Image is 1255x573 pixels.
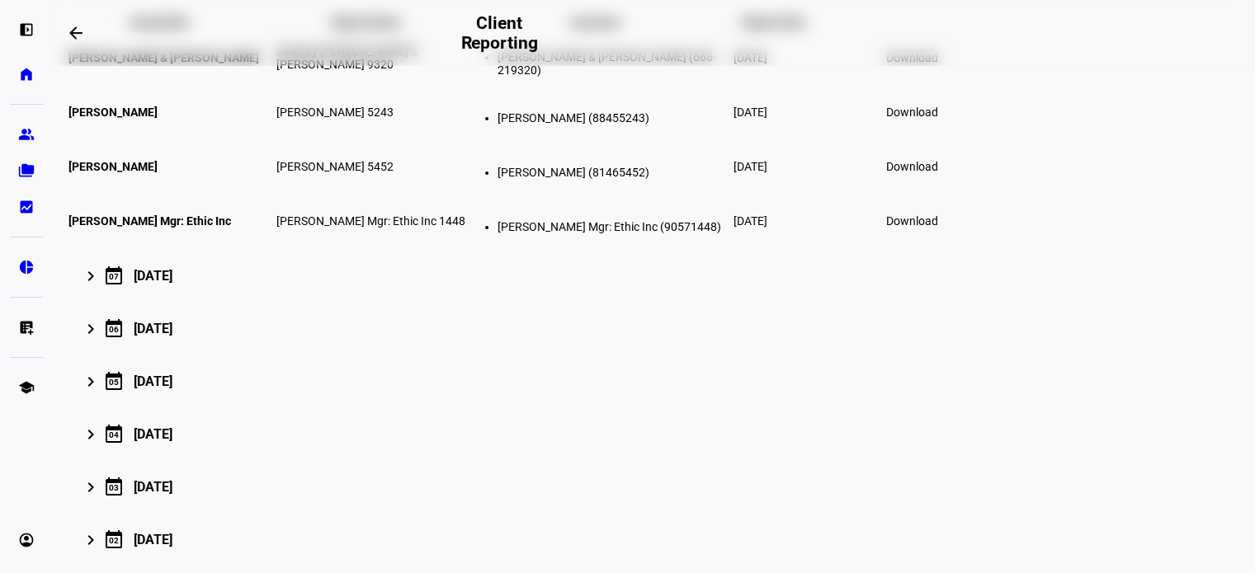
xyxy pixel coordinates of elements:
eth-mat-symbol: group [18,126,35,143]
a: pie_chart [10,251,43,284]
span: Download [886,214,938,228]
span: [PERSON_NAME] 5452 [276,160,394,173]
mat-icon: keyboard_arrow_right [81,319,101,339]
mat-expansion-panel-header: 06[DATE] [66,302,1242,355]
mat-icon: calendar_today [104,529,124,549]
div: [DATE] [134,532,172,547]
li: [PERSON_NAME] (88455243) [498,111,730,124]
mat-expansion-panel-header: 05[DATE] [66,355,1242,407]
eth-mat-symbol: home [18,66,35,82]
mat-icon: keyboard_arrow_right [81,372,101,392]
div: 07 [109,272,119,281]
div: 04 [109,430,119,439]
eth-mat-symbol: account_circle [18,532,35,548]
mat-icon: calendar_today [104,265,124,285]
a: bid_landscape [10,190,43,223]
mat-expansion-panel-header: 04[DATE] [66,407,1242,460]
mat-icon: keyboard_arrow_right [81,266,101,286]
div: 08[DATE]Download all (4) [66,13,1242,249]
span: [PERSON_NAME] Mgr: Ethic Inc 1448 [276,214,465,228]
mat-icon: arrow_backwards [66,23,86,43]
eth-mat-symbol: pie_chart [18,259,35,275]
div: [DATE] [134,321,172,336]
div: 02 [109,536,119,545]
td: [DATE] [733,195,840,247]
eth-mat-symbol: folder_copy [18,162,35,179]
a: group [10,118,43,151]
mat-icon: keyboard_arrow_right [81,530,101,550]
a: folder_copy [10,154,43,187]
mat-icon: keyboard_arrow_right [81,425,101,444]
div: 05 [109,378,119,387]
a: Download [876,204,948,237]
span: [PERSON_NAME] [68,106,158,119]
eth-mat-symbol: left_panel_open [18,21,35,38]
mat-expansion-panel-header: 03[DATE] [66,460,1242,513]
mat-icon: calendar_today [104,477,124,496]
span: Download [886,106,938,119]
div: 03 [109,483,119,492]
div: [DATE] [134,479,172,495]
td: [DATE] [733,140,840,193]
mat-expansion-panel-header: 02[DATE] [66,513,1242,566]
div: [DATE] [134,268,172,284]
li: [PERSON_NAME] Mgr: Ethic Inc (90571448) [498,220,730,233]
a: home [10,58,43,91]
span: [PERSON_NAME] 5243 [276,106,394,119]
div: [DATE] [134,373,172,389]
a: Download [876,150,948,183]
div: [DATE] [134,426,172,442]
div: 06 [109,325,119,334]
a: Download [876,96,948,129]
mat-icon: calendar_today [104,318,124,338]
eth-mat-symbol: bid_landscape [18,199,35,215]
li: [PERSON_NAME] (81465452) [498,166,730,179]
h2: Client Reporting [451,13,547,53]
mat-icon: calendar_today [104,424,124,444]
eth-mat-symbol: school [18,379,35,396]
mat-icon: keyboard_arrow_right [81,477,101,497]
span: Download [886,160,938,173]
span: [PERSON_NAME] [68,160,158,173]
td: [DATE] [733,86,840,139]
span: [PERSON_NAME] Mgr: Ethic Inc [68,214,231,228]
mat-icon: calendar_today [104,371,124,391]
a: Download [876,41,948,74]
eth-mat-symbol: list_alt_add [18,319,35,336]
mat-expansion-panel-header: 07[DATE] [66,249,1242,302]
